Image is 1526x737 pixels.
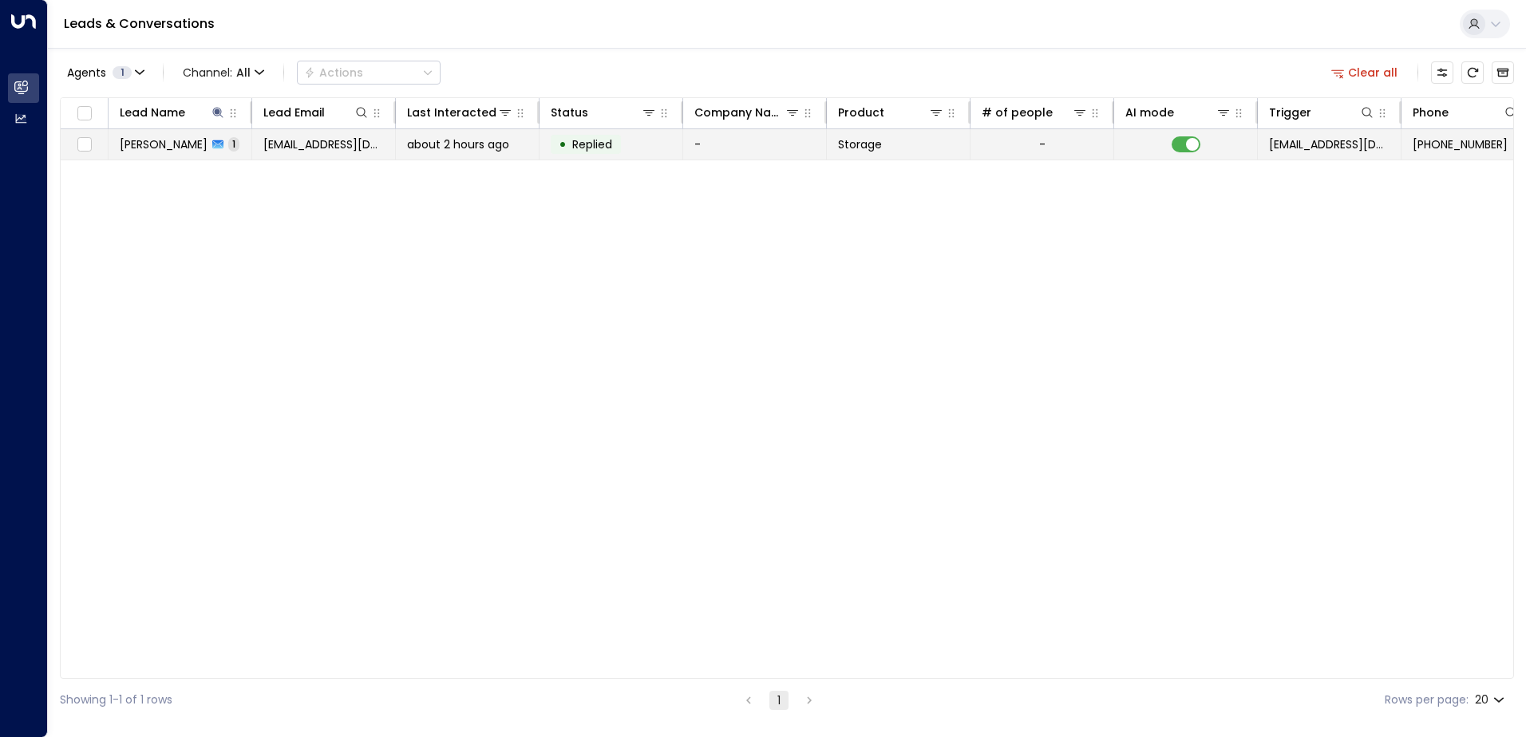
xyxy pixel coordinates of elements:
div: Phone [1413,103,1449,122]
div: Company Name [694,103,801,122]
div: Last Interacted [407,103,496,122]
td: - [683,129,827,160]
span: 1 [113,66,132,79]
span: +447938190217 [1413,136,1508,152]
div: - [1039,136,1046,152]
span: Agents [67,67,106,78]
div: Status [551,103,588,122]
span: Toggle select row [74,135,94,155]
button: page 1 [769,691,789,710]
button: Clear all [1325,61,1405,84]
button: Customize [1431,61,1453,84]
span: Storage [838,136,882,152]
div: Lead Name [120,103,226,122]
span: Replied [572,136,612,152]
div: Product [838,103,884,122]
div: Trigger [1269,103,1375,122]
span: Toggle select all [74,104,94,124]
span: Warrika Simpson [120,136,208,152]
label: Rows per page: [1385,692,1469,708]
button: Channel:All [176,61,271,84]
div: Company Name [694,103,785,122]
div: AI mode [1125,103,1174,122]
span: 1 [228,137,239,151]
div: # of people [982,103,1088,122]
nav: pagination navigation [738,690,820,710]
span: leads@space-station.co.uk [1269,136,1390,152]
div: Lead Name [120,103,185,122]
div: Last Interacted [407,103,513,122]
button: Actions [297,61,441,85]
div: AI mode [1125,103,1231,122]
span: about 2 hours ago [407,136,509,152]
div: 20 [1475,688,1508,711]
div: Lead Email [263,103,325,122]
div: Button group with a nested menu [297,61,441,85]
div: Actions [304,65,363,80]
span: Channel: [176,61,271,84]
div: Product [838,103,944,122]
a: Leads & Conversations [64,14,215,33]
div: Trigger [1269,103,1311,122]
span: warrika@hotmail.co.uk [263,136,384,152]
button: Agents1 [60,61,150,84]
div: Lead Email [263,103,370,122]
span: Refresh [1461,61,1484,84]
div: # of people [982,103,1053,122]
span: All [236,66,251,79]
div: Status [551,103,657,122]
div: Phone [1413,103,1519,122]
div: • [559,131,567,158]
button: Archived Leads [1492,61,1514,84]
div: Showing 1-1 of 1 rows [60,692,172,708]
